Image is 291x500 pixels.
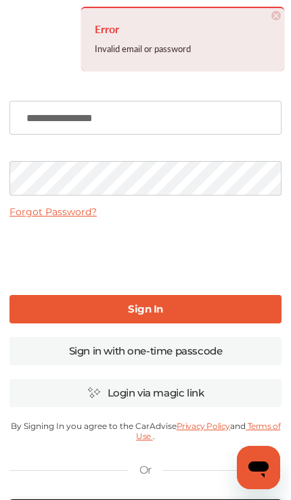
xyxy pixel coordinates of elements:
iframe: reCAPTCHA [43,229,248,281]
div: Invalid email or password [95,40,271,58]
img: magic_icon.32c66aac.svg [87,386,101,399]
a: Forgot Password? [9,206,97,218]
a: Sign In [9,295,282,323]
a: Sign in with one-time passcode [9,337,282,365]
a: Terms of Use [136,421,280,441]
p: Or [139,463,152,478]
h4: Error [95,18,271,40]
span: × [271,11,281,20]
a: Privacy Policy [177,421,230,431]
a: Login via magic link [9,379,282,407]
p: By Signing In you agree to the CarAdvise and . [9,421,282,441]
iframe: Button to launch messaging window [237,446,280,489]
b: Sign In [128,302,163,315]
